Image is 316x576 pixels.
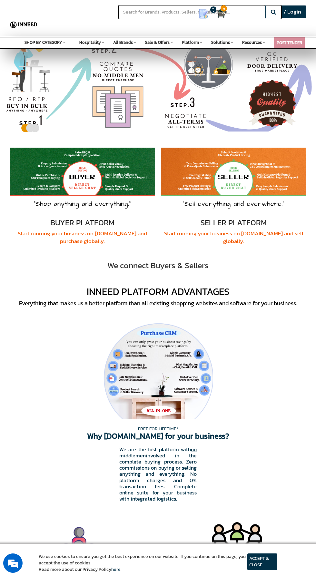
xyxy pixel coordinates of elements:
[119,445,197,459] a: no middlemen
[25,39,62,45] span: SHOP BY CATEGORY
[161,219,306,227] h3: SELLER PLATFORM
[182,39,199,45] span: Platform
[196,6,216,21] a: my Quotes
[21,125,25,128] button: 1
[5,300,311,307] h4: Everything that makes us a better platform than all existing shopping websites and software for y...
[161,148,306,212] img: inneed-homepage-square-banner-seller-1.jpeg
[5,286,311,297] h2: INNEED PLATFORM ADVANTAGES
[161,229,306,245] div: Start running your business on [DOMAIN_NAME] and sell globally.
[10,229,155,245] div: Start running your business on [DOMAIN_NAME] and purchase globally.
[216,6,220,21] a: Cart 0
[118,5,265,19] input: Search for Brands, Products, Sellers, Manufacturers...
[277,40,302,46] a: POST TENDER
[216,9,226,18] img: Cart
[242,39,262,45] span: Resources
[103,310,213,419] img: online marketplace
[221,5,227,12] span: 0
[79,39,101,45] span: Hospitality
[30,125,35,128] button: 3
[211,39,230,45] span: Solutions
[10,148,155,212] img: inneed-homepage-square-banner-buyer-1.jpeg
[10,219,155,227] h3: BUYER PLATFORM
[111,566,121,573] a: here
[39,553,247,573] article: We use cookies to ensure you get the best experience on our website. If you continue on this page...
[87,432,229,440] span: Why [DOMAIN_NAME] for your business?
[9,17,39,33] img: Inneed.Market
[113,39,133,45] span: All Brands
[199,9,208,19] img: Show My Quotes
[23,426,293,502] div: FREE FOR LIFETIME*
[145,39,170,45] span: Sale & Offers
[23,440,293,502] span: We are the first platform with involved in the complete buying process. Zero commissions on buyin...
[247,553,278,570] article: ACCEPT & CLOSE
[25,125,30,128] button: 2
